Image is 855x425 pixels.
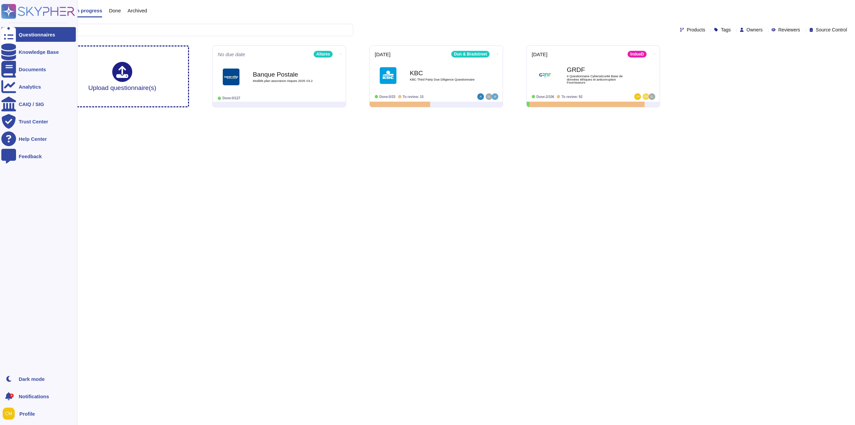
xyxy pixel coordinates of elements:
span: Done: 2/106 [536,95,554,99]
a: Help Center [1,131,76,146]
img: Logo [537,67,553,84]
a: Documents [1,62,76,77]
div: Dun & Bradstreet [451,51,490,58]
div: Documents [19,67,46,72]
a: Questionnaires [1,27,76,42]
span: Tags [721,27,731,32]
span: Notifications [19,394,49,399]
div: Trust Center [19,119,48,124]
div: Upload questionnaire(s) [88,62,156,91]
div: Dark mode [19,377,45,382]
span: Profile [19,411,35,416]
a: Analytics [1,79,76,94]
span: Source Control [816,27,847,32]
input: Search by keywords [26,24,353,36]
span: Reviewers [778,27,800,32]
img: user [492,93,498,100]
img: user [634,93,641,100]
b: Banque Postale [253,71,320,78]
span: [DATE] [375,52,390,57]
img: user [477,93,484,100]
span: To review: 15 [403,95,424,99]
b: KBC [410,70,477,76]
span: Done: 0/33 [379,95,395,99]
span: Owners [746,27,762,32]
span: KBC Third Party Due Diligence Questionnaire [410,78,477,81]
a: CAIQ / SIG [1,97,76,111]
div: IndueD [628,51,647,58]
img: Logo [223,69,239,85]
span: In progress [75,8,102,13]
span: Archived [128,8,147,13]
span: Modèle plan assurance risques 2025 V3.2 [253,79,320,83]
button: user [1,406,19,421]
img: Logo [380,67,396,84]
a: Feedback [1,149,76,164]
div: Altares [314,51,333,58]
span: Done [109,8,121,13]
div: Feedback [19,154,42,159]
a: Trust Center [1,114,76,129]
div: Analytics [19,84,41,89]
b: GRDF [567,67,634,73]
span: 4 Questionnaire Cybersécurité Base de données éthiques et anticorruption Fournisseurs [567,75,634,84]
span: [DATE] [532,52,547,57]
div: CAIQ / SIG [19,102,44,107]
img: user [486,93,492,100]
span: Products [687,27,705,32]
div: 9 [10,394,14,398]
img: user [649,93,655,100]
span: No due date [218,52,245,57]
span: Done: 0/127 [222,96,240,100]
span: To review: 92 [561,95,582,99]
a: Knowledge Base [1,44,76,59]
div: Questionnaires [19,32,55,37]
img: user [3,408,15,420]
div: Help Center [19,136,47,141]
div: Knowledge Base [19,49,59,55]
img: user [643,93,649,100]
